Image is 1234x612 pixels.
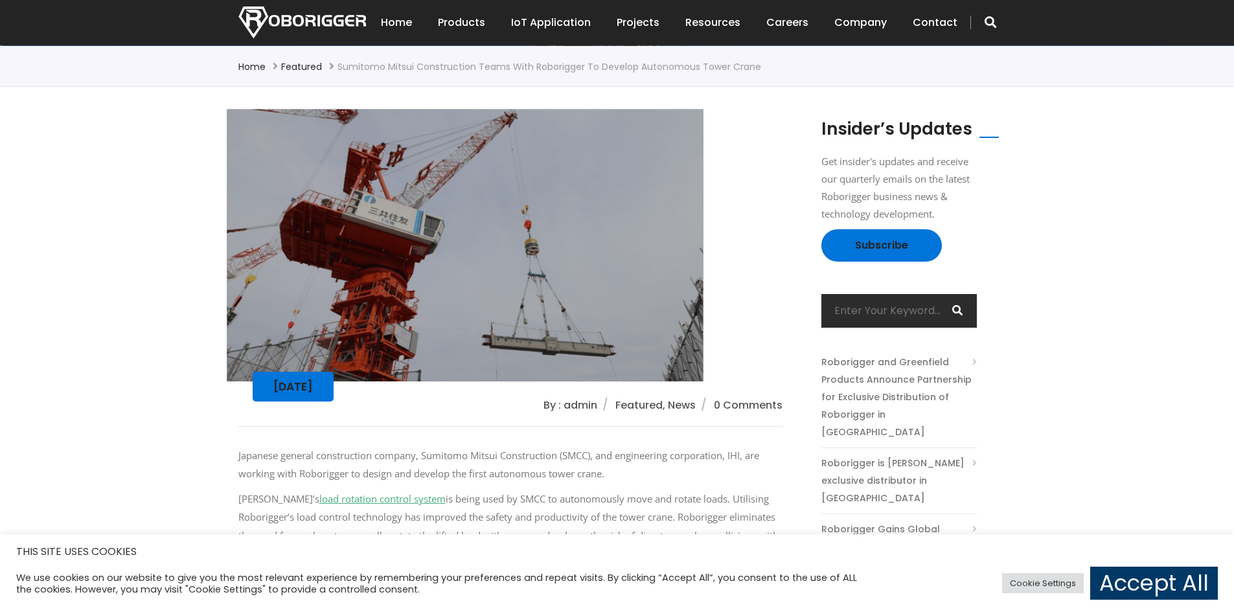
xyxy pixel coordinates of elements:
[511,3,591,43] a: IoT Application
[1002,573,1084,593] a: Cookie Settings
[16,543,1218,560] h5: THIS SITE USES COOKIES
[438,3,485,43] a: Products
[913,3,957,43] a: Contact
[281,60,322,73] a: Featured
[821,119,972,139] h2: Insider’s Updates
[16,572,858,595] div: We use cookies on our website to give you the most relevant experience by remembering your prefer...
[238,446,783,483] p: Japanese general construction company, Sumitomo Mitsui Construction (SMCC), and engineering corpo...
[253,372,334,402] div: [DATE]
[821,294,977,328] input: Enter Your Keyword...
[319,492,446,505] a: load rotation control system
[381,3,412,43] a: Home
[617,3,659,43] a: Projects
[821,153,977,223] p: Get insider's updates and receive our quarterly emails on the latest Roborigger business news & t...
[821,521,977,573] a: Roborigger Gains Global Breakthrough – Business News magazine [DATE] edition
[685,3,740,43] a: Resources
[337,59,761,74] li: Sumitomo Mitsui Construction teams with Roborigger to develop autonomous tower crane
[238,6,366,38] img: Nortech
[821,229,942,262] a: Subscribe
[766,3,808,43] a: Careers
[821,455,977,507] a: Roborigger is [PERSON_NAME] exclusive distributor in [GEOGRAPHIC_DATA]
[834,3,887,43] a: Company
[238,60,266,73] a: Home
[821,354,977,441] a: Roborigger and Greenfield Products Announce Partnership for Exclusive Distribution of Roborigger ...
[238,490,783,563] p: [PERSON_NAME]’s is being used by SMCC to autonomously move and rotate loads. Utilising Roborigger...
[1090,567,1218,600] a: Accept All
[615,396,703,414] li: Featured, News
[714,396,783,414] li: 0 Comments
[543,396,605,414] li: By : admin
